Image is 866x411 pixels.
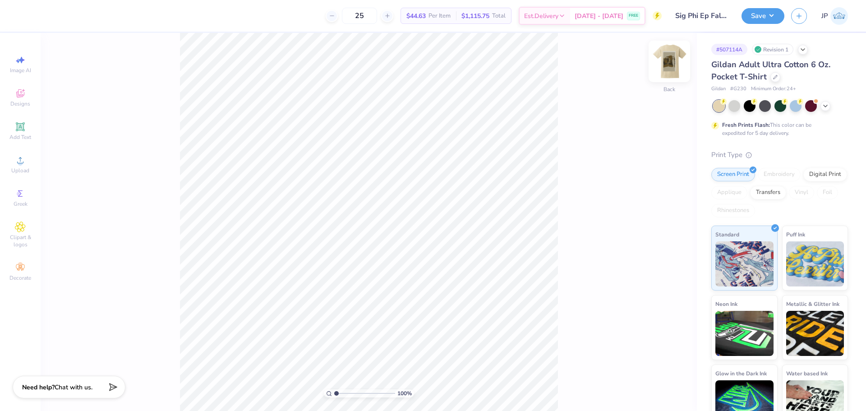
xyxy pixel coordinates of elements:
div: Rhinestones [711,204,755,217]
img: Puff Ink [786,241,844,286]
input: Untitled Design [668,7,735,25]
span: $44.63 [406,11,426,21]
span: Upload [11,167,29,174]
div: Digital Print [803,168,847,181]
div: Print Type [711,150,848,160]
span: Clipart & logos [5,234,36,248]
span: Chat with us. [55,383,92,392]
img: Back [651,43,687,79]
span: Greek [14,200,28,208]
img: Metallic & Glitter Ink [786,311,844,356]
span: Designs [10,100,30,107]
span: [DATE] - [DATE] [575,11,623,21]
span: # G230 [730,85,746,93]
span: JP [821,11,828,21]
div: Foil [817,186,838,199]
div: Back [663,85,675,93]
div: Screen Print [711,168,755,181]
strong: Fresh Prints Flash: [722,121,770,129]
input: – – [342,8,377,24]
span: Decorate [9,274,31,282]
span: FREE [629,13,638,19]
span: Puff Ink [786,230,805,239]
img: John Paul Torres [830,7,848,25]
span: Glow in the Dark Ink [715,369,767,378]
span: Neon Ink [715,299,737,309]
span: Image AI [10,67,31,74]
span: Gildan [711,85,726,93]
div: Transfers [750,186,786,199]
div: Revision 1 [752,44,793,55]
img: Standard [715,241,774,286]
div: This color can be expedited for 5 day delivery. [722,121,833,137]
button: Save [742,8,784,24]
span: 100 % [397,389,412,397]
span: Standard [715,230,739,239]
div: Applique [711,186,747,199]
span: Per Item [428,11,451,21]
span: Gildan Adult Ultra Cotton 6 Oz. Pocket T-Shirt [711,59,830,82]
strong: Need help? [22,383,55,392]
span: Est. Delivery [524,11,558,21]
span: Metallic & Glitter Ink [786,299,839,309]
img: Neon Ink [715,311,774,356]
span: $1,115.75 [461,11,489,21]
span: Total [492,11,506,21]
span: Add Text [9,134,31,141]
div: Vinyl [789,186,814,199]
div: Embroidery [758,168,801,181]
span: Water based Ink [786,369,828,378]
div: # 507114A [711,44,747,55]
a: JP [821,7,848,25]
span: Minimum Order: 24 + [751,85,796,93]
